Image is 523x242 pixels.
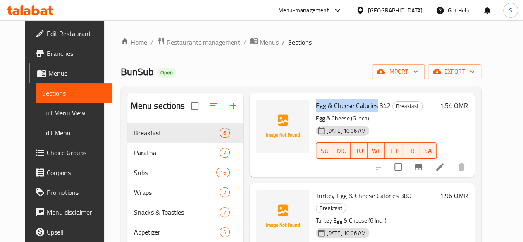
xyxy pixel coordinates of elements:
a: Promotions [29,182,112,202]
span: Breakfast [134,128,220,138]
li: / [282,37,285,47]
div: items [220,128,230,138]
button: WE [368,142,385,159]
span: Wraps [134,187,220,197]
span: Open [157,69,176,76]
span: Subs [134,168,217,177]
h6: 1.96 OMR [440,190,468,201]
span: [DATE] 10:06 AM [323,127,369,135]
a: Menus [250,37,279,48]
button: export [428,64,481,79]
span: Breakfast [393,101,422,111]
button: FR [402,142,420,159]
a: Upsell [29,222,112,242]
span: Edit Restaurant [47,29,106,38]
button: delete [451,157,471,177]
span: export [435,67,475,77]
div: Breakfast6 [127,123,243,143]
span: Menus [260,37,279,47]
div: items [220,227,230,237]
div: [GEOGRAPHIC_DATA] [368,6,423,15]
span: Turkey Egg & Cheese Calories 380 [316,189,411,202]
span: SA [423,145,433,157]
span: BunSub [121,62,154,81]
span: Menu disclaimer [47,207,106,217]
span: MO [337,145,347,157]
span: Promotions [47,187,106,197]
span: import [378,67,418,77]
a: Full Menu View [36,103,112,123]
span: Full Menu View [42,108,106,118]
div: Snacks & Toasties7 [127,202,243,222]
div: items [220,148,230,158]
span: Egg & Cheese Calories 342 [316,99,391,112]
span: Select to update [389,158,407,176]
span: TU [354,145,365,157]
span: 6 [220,129,229,137]
button: import [372,64,425,79]
span: Sections [288,37,312,47]
a: Edit Menu [36,123,112,143]
button: SA [419,142,437,159]
div: items [220,207,230,217]
p: Egg & Cheese (6 Inch) [316,113,437,124]
img: Egg & Cheese Calories 342 [256,100,309,153]
span: Appetizer [134,227,220,237]
a: Edit Restaurant [29,24,112,43]
span: Edit Menu [42,128,106,138]
div: Wraps2 [127,182,243,202]
div: Breakfast [392,101,423,111]
span: 16 [217,169,229,177]
span: Sort sections [203,96,223,116]
a: Home [121,37,147,47]
span: WE [371,145,382,157]
span: Upsell [47,227,106,237]
a: Edit menu item [435,162,445,172]
a: Sections [36,83,112,103]
span: Restaurants management [167,37,240,47]
div: items [216,168,229,177]
div: Paratha7 [127,143,243,163]
li: / [244,37,246,47]
p: Turkey Egg & Cheese (6 Inch) [316,216,437,226]
span: 4 [220,228,229,236]
span: [DATE] 10:06 AM [323,229,369,237]
h2: Menu sections [131,100,185,112]
span: Choice Groups [47,148,106,158]
a: Menus [29,63,112,83]
button: SU [316,142,334,159]
span: S [509,6,512,15]
button: TU [351,142,368,159]
span: Snacks & Toasties [134,207,220,217]
span: SU [320,145,330,157]
span: Breakfast [316,204,346,213]
span: Menus [48,68,106,78]
span: Branches [47,48,106,58]
span: 7 [220,149,229,157]
span: Select all sections [186,97,203,115]
span: FR [406,145,416,157]
a: Menu disclaimer [29,202,112,222]
span: 7 [220,208,229,216]
div: Open [157,68,176,78]
div: Appetizer4 [127,222,243,242]
span: 2 [220,189,229,196]
h6: 1.54 OMR [440,100,468,111]
span: Paratha [134,148,220,158]
a: Choice Groups [29,143,112,163]
li: / [150,37,153,47]
a: Restaurants management [157,37,240,48]
span: TH [388,145,399,157]
button: MO [333,142,351,159]
span: Sections [42,88,106,98]
button: TH [385,142,402,159]
a: Coupons [29,163,112,182]
div: items [220,187,230,197]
